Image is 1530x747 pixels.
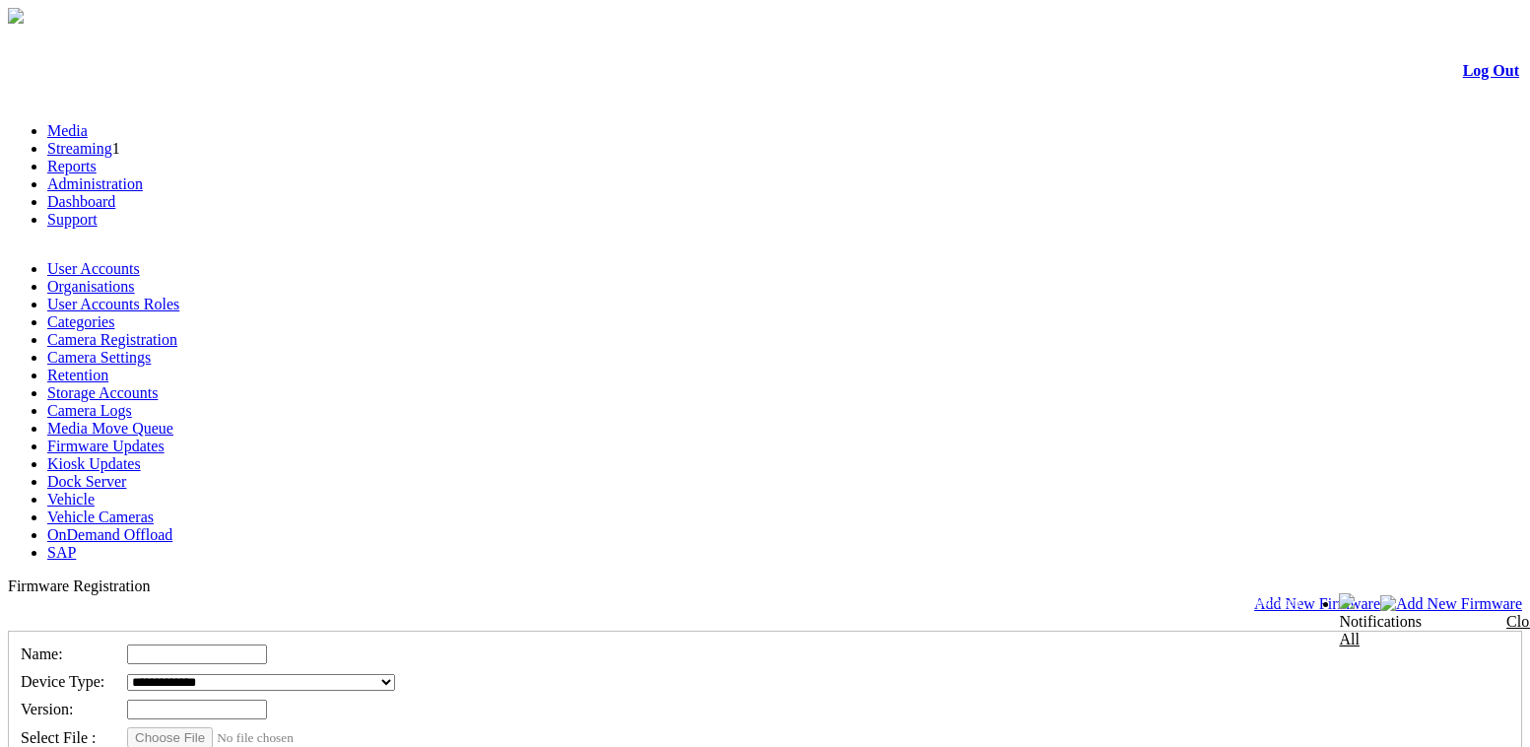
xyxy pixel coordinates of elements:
[47,313,114,330] a: Categories
[47,544,76,561] a: SAP
[47,140,112,157] a: Streaming
[47,455,141,472] a: Kiosk Updates
[47,193,115,210] a: Dashboard
[47,296,179,312] a: User Accounts Roles
[47,384,158,401] a: Storage Accounts
[47,438,165,454] a: Firmware Updates
[47,331,177,348] a: Camera Registration
[47,260,140,277] a: User Accounts
[47,526,172,543] a: OnDemand Offload
[8,8,24,24] img: arrow-3.png
[47,349,151,366] a: Camera Settings
[47,509,154,525] a: Vehicle Cameras
[47,175,143,192] a: Administration
[1339,613,1481,648] div: Notifications
[47,402,132,419] a: Camera Logs
[1463,62,1519,79] a: Log Out
[47,420,173,437] a: Media Move Queue
[1339,593,1355,609] img: bell24.png
[47,491,95,508] a: Vehicle
[47,158,97,174] a: Reports
[47,122,88,139] a: Media
[21,673,104,690] span: Device Type:
[8,577,150,594] span: Firmware Registration
[47,367,108,383] a: Retention
[21,645,63,662] span: Name:
[21,729,96,746] span: Select File :
[47,473,126,490] a: Dock Server
[1140,594,1300,609] span: Welcome, Aqil (Administrator)
[47,211,98,228] a: Support
[47,278,135,295] a: Organisations
[21,701,73,717] span: Version:
[112,140,120,157] span: 1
